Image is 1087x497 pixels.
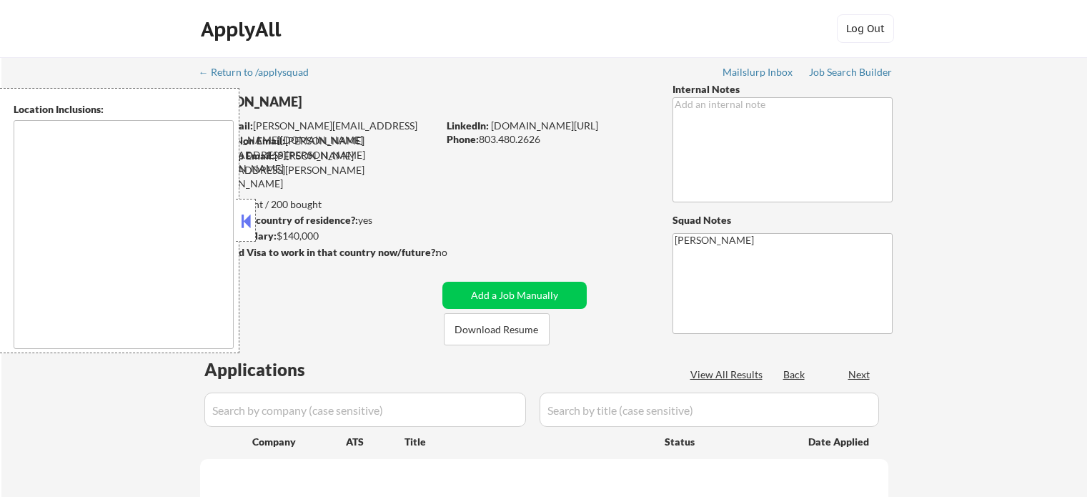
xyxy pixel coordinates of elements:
[837,14,894,43] button: Log Out
[665,428,788,454] div: Status
[14,102,234,117] div: Location Inclusions:
[199,213,433,227] div: yes
[444,313,550,345] button: Download Resume
[809,67,893,77] div: Job Search Builder
[201,134,437,176] div: [PERSON_NAME][EMAIL_ADDRESS][PERSON_NAME][DOMAIN_NAME]
[201,17,285,41] div: ApplyAll
[672,82,893,97] div: Internal Notes
[200,149,437,191] div: [PERSON_NAME][EMAIL_ADDRESS][PERSON_NAME][DOMAIN_NAME]
[204,393,526,427] input: Search by company (case sensitive)
[200,246,438,258] strong: Will need Visa to work in that country now/future?:
[447,133,479,145] strong: Phone:
[723,67,794,81] a: Mailslurp Inbox
[848,368,871,382] div: Next
[199,197,437,212] div: 0 sent / 200 bought
[201,119,437,147] div: [PERSON_NAME][EMAIL_ADDRESS][PERSON_NAME][DOMAIN_NAME]
[783,368,806,382] div: Back
[346,435,404,449] div: ATS
[442,282,587,309] button: Add a Job Manually
[723,67,794,77] div: Mailslurp Inbox
[252,435,346,449] div: Company
[436,245,477,260] div: no
[690,368,767,382] div: View All Results
[672,213,893,227] div: Squad Notes
[199,67,322,77] div: ← Return to /applysquad
[199,67,322,81] a: ← Return to /applysquad
[491,119,598,132] a: [DOMAIN_NAME][URL]
[447,132,649,147] div: 803.480.2626
[808,435,871,449] div: Date Applied
[199,229,437,243] div: $140,000
[540,393,879,427] input: Search by title (case sensitive)
[204,361,346,378] div: Applications
[200,93,494,111] div: [PERSON_NAME]
[199,214,358,226] strong: Can work in country of residence?:
[447,119,489,132] strong: LinkedIn:
[404,435,651,449] div: Title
